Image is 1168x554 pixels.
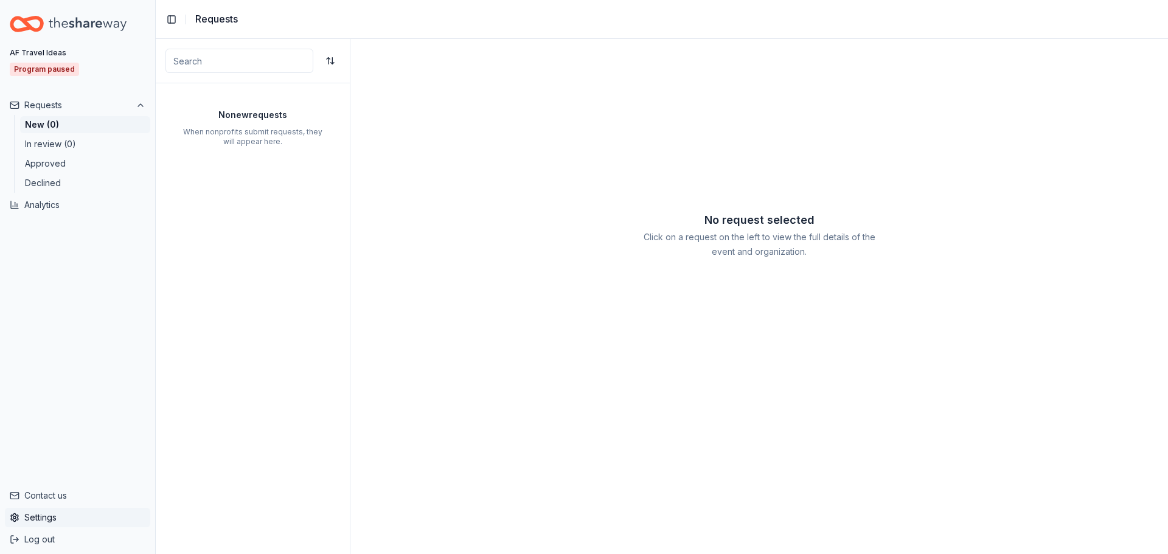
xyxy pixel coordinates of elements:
button: Requests [5,95,150,115]
button: Contact us [5,486,150,505]
button: New (0) [20,116,150,133]
div: Program paused [10,63,79,76]
p: Click on a request on the left to view the full details of the event and organization. [642,230,876,259]
button: In review (0) [20,136,150,153]
a: Home [10,10,145,38]
p: No request selected [642,210,876,230]
button: Analytics [5,195,150,215]
button: Declined [20,175,150,192]
p: No new requests [156,108,350,122]
div: AF Travel Ideas [10,48,66,58]
span: Requests [195,11,238,27]
p: When nonprofits submit requests , they will appear here. [180,127,325,147]
button: Approved [20,155,150,172]
button: Settings [5,508,150,527]
nav: breadcrumb [195,11,238,27]
input: Search [165,49,313,73]
a: Contact us [10,488,145,503]
button: Log out [5,530,150,549]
